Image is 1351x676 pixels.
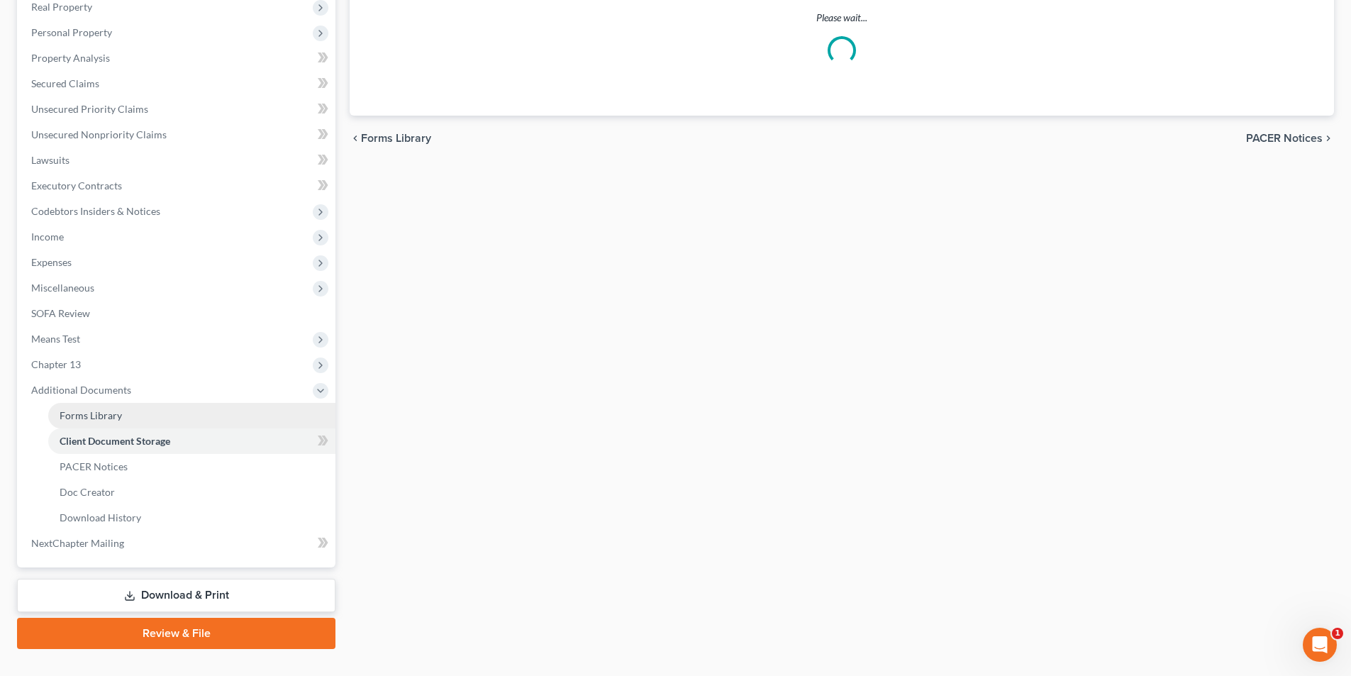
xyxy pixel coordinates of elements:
span: Chapter 13 [31,358,81,370]
span: Forms Library [361,133,431,144]
a: Lawsuits [20,148,335,173]
a: Review & File [17,618,335,649]
span: Additional Documents [31,384,131,396]
p: Please wait... [369,11,1314,25]
span: Download History [60,511,141,523]
a: Unsecured Nonpriority Claims [20,122,335,148]
a: Download History [48,505,335,531]
button: PACER Notices chevron_right [1246,133,1334,144]
a: Unsecured Priority Claims [20,96,335,122]
a: Client Document Storage [48,428,335,454]
span: Unsecured Priority Claims [31,103,148,115]
span: Personal Property [31,26,112,38]
iframe: Intercom live chat [1303,628,1337,662]
span: Executory Contracts [31,179,122,192]
button: chevron_left Forms Library [350,133,431,144]
a: Doc Creator [48,480,335,505]
span: NextChapter Mailing [31,537,124,549]
span: 1 [1332,628,1343,639]
a: Download & Print [17,579,335,612]
span: Client Document Storage [60,435,170,447]
a: Property Analysis [20,45,335,71]
span: Codebtors Insiders & Notices [31,205,160,217]
span: Property Analysis [31,52,110,64]
span: Lawsuits [31,154,70,166]
i: chevron_right [1323,133,1334,144]
span: PACER Notices [1246,133,1323,144]
span: Means Test [31,333,80,345]
a: Forms Library [48,403,335,428]
span: SOFA Review [31,307,90,319]
a: PACER Notices [48,454,335,480]
span: Doc Creator [60,486,115,498]
a: Secured Claims [20,71,335,96]
a: Executory Contracts [20,173,335,199]
span: Forms Library [60,409,122,421]
a: NextChapter Mailing [20,531,335,556]
span: Secured Claims [31,77,99,89]
span: Income [31,231,64,243]
span: Expenses [31,256,72,268]
i: chevron_left [350,133,361,144]
span: Real Property [31,1,92,13]
span: Miscellaneous [31,282,94,294]
span: PACER Notices [60,460,128,472]
a: SOFA Review [20,301,335,326]
span: Unsecured Nonpriority Claims [31,128,167,140]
